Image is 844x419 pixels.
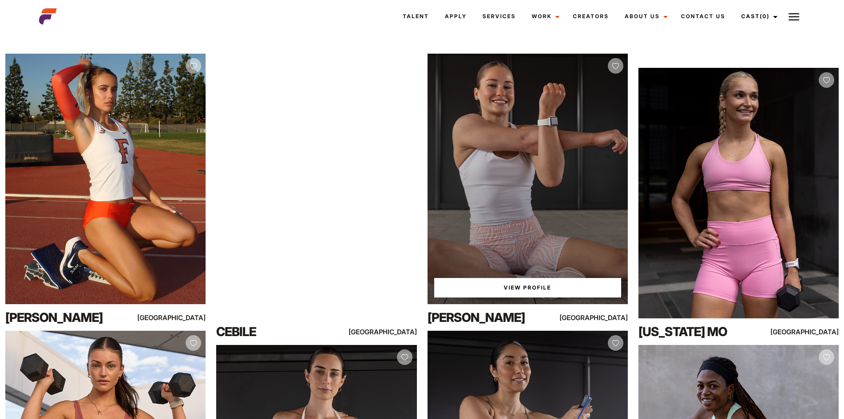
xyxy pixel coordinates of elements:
[778,326,839,337] div: [GEOGRAPHIC_DATA]
[789,12,799,22] img: Burger icon
[357,326,417,337] div: [GEOGRAPHIC_DATA]
[760,13,770,20] span: (0)
[39,8,57,25] img: cropped-aefm-brand-fav-22-square.png
[673,4,733,28] a: Contact Us
[146,312,206,323] div: [GEOGRAPHIC_DATA]
[437,4,475,28] a: Apply
[395,4,437,28] a: Talent
[568,312,628,323] div: [GEOGRAPHIC_DATA]
[434,278,621,298] a: View Mia Ja'sProfile
[475,4,524,28] a: Services
[5,309,125,326] div: [PERSON_NAME]
[524,4,565,28] a: Work
[428,309,548,326] div: [PERSON_NAME]
[216,323,336,341] div: Cebile
[617,4,673,28] a: About Us
[733,4,783,28] a: Cast(0)
[565,4,617,28] a: Creators
[638,323,758,341] div: [US_STATE] Mo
